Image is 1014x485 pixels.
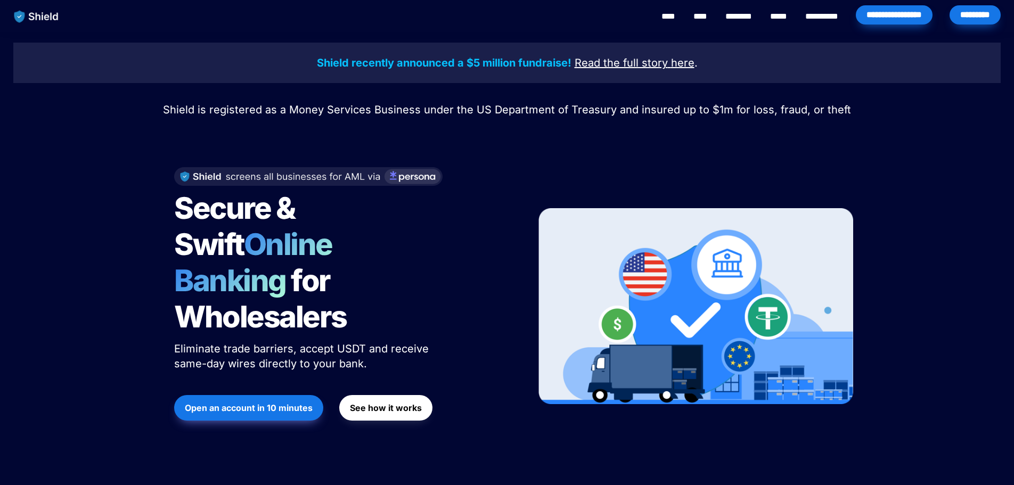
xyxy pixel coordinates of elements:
strong: Shield recently announced a $5 million fundraise! [317,56,571,69]
span: . [694,56,698,69]
span: Shield is registered as a Money Services Business under the US Department of Treasury and insured... [163,103,851,116]
button: See how it works [339,395,432,421]
button: Open an account in 10 minutes [174,395,323,421]
a: here [671,58,694,69]
strong: Open an account in 10 minutes [185,402,313,413]
u: Read the full story [575,56,668,69]
img: website logo [9,5,64,28]
a: See how it works [339,390,432,426]
span: Eliminate trade barriers, accept USDT and receive same-day wires directly to your bank. [174,342,432,370]
span: Secure & Swift [174,190,300,262]
span: for Wholesalers [174,262,347,335]
span: Online Banking [174,226,343,299]
u: here [671,56,694,69]
a: Read the full story [575,58,668,69]
strong: See how it works [350,402,422,413]
a: Open an account in 10 minutes [174,390,323,426]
